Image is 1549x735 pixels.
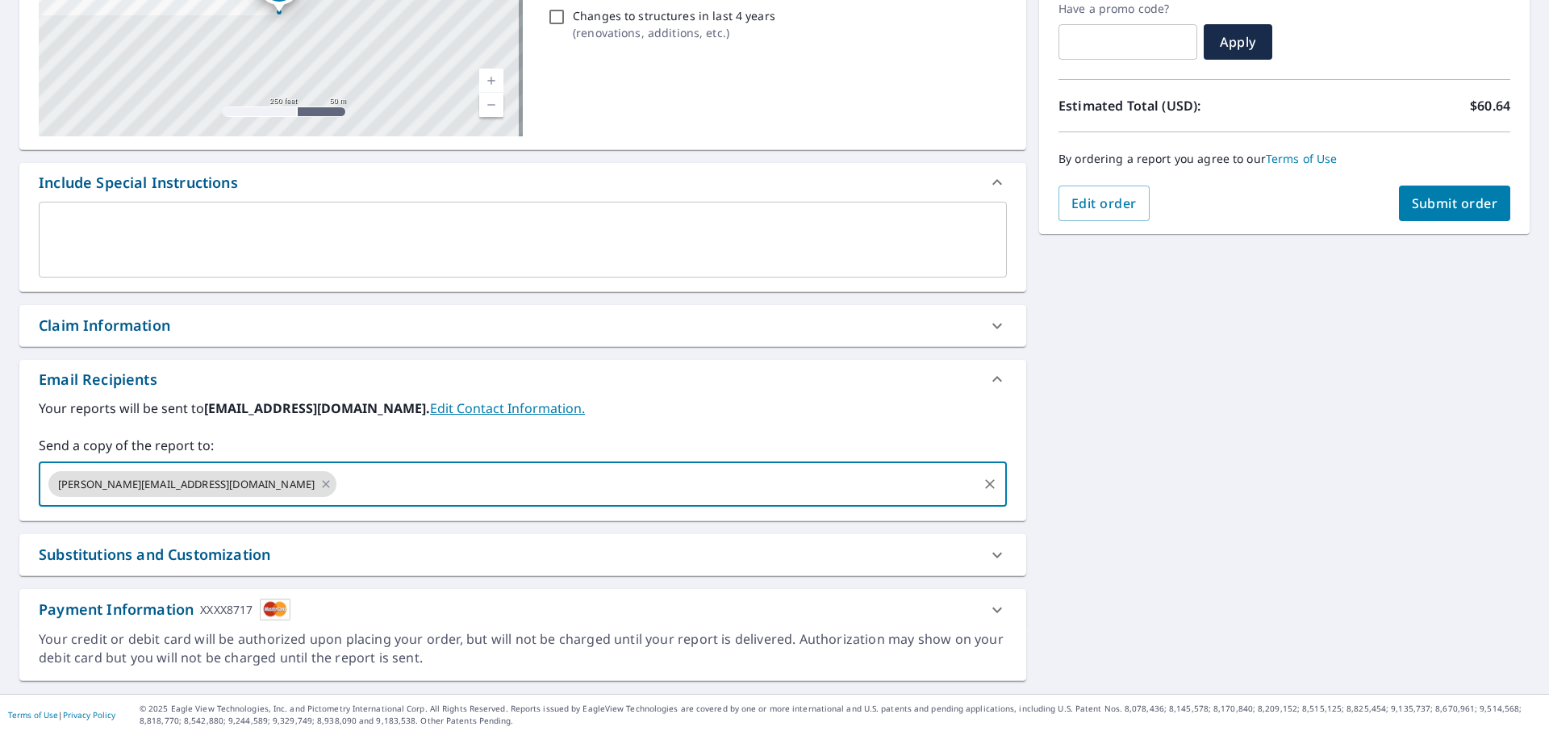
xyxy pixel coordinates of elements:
div: Payment InformationXXXX8717cardImage [19,589,1026,630]
label: Send a copy of the report to: [39,436,1007,455]
div: Include Special Instructions [39,172,238,194]
div: XXXX8717 [200,599,253,620]
a: Current Level 17, Zoom Out [479,93,503,117]
span: Edit order [1071,194,1137,212]
p: | [8,710,115,720]
p: ( renovations, additions, etc. ) [573,24,775,41]
a: Privacy Policy [63,709,115,720]
img: cardImage [260,599,290,620]
div: Include Special Instructions [19,163,1026,202]
button: Edit order [1058,186,1150,221]
p: © 2025 Eagle View Technologies, Inc. and Pictometry International Corp. All Rights Reserved. Repo... [140,703,1541,727]
span: [PERSON_NAME][EMAIL_ADDRESS][DOMAIN_NAME] [48,477,324,492]
p: Changes to structures in last 4 years [573,7,775,24]
div: Claim Information [19,305,1026,346]
a: Terms of Use [1266,151,1338,166]
div: Claim Information [39,315,170,336]
label: Have a promo code? [1058,2,1197,16]
button: Apply [1204,24,1272,60]
div: Substitutions and Customization [39,544,270,566]
div: [PERSON_NAME][EMAIL_ADDRESS][DOMAIN_NAME] [48,471,336,497]
label: Your reports will be sent to [39,399,1007,418]
a: EditContactInfo [430,399,585,417]
div: Email Recipients [19,360,1026,399]
span: Apply [1217,33,1259,51]
span: Submit order [1412,194,1498,212]
b: [EMAIL_ADDRESS][DOMAIN_NAME]. [204,399,430,417]
button: Clear [979,473,1001,495]
p: By ordering a report you agree to our [1058,152,1510,166]
div: Substitutions and Customization [19,534,1026,575]
a: Terms of Use [8,709,58,720]
p: Estimated Total (USD): [1058,96,1284,115]
button: Submit order [1399,186,1511,221]
div: Email Recipients [39,369,157,390]
div: Payment Information [39,599,290,620]
p: $60.64 [1470,96,1510,115]
div: Your credit or debit card will be authorized upon placing your order, but will not be charged unt... [39,630,1007,667]
a: Current Level 17, Zoom In [479,69,503,93]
